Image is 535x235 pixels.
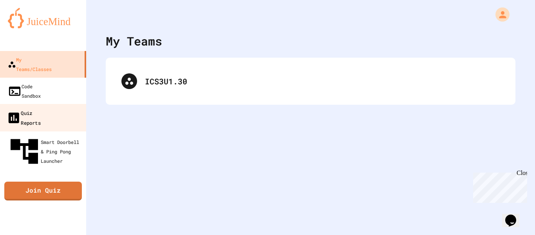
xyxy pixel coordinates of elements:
div: ICS3U1.30 [114,66,508,97]
div: Code Sandbox [8,82,41,100]
div: My Teams [106,32,162,50]
img: logo-orange.svg [8,8,78,28]
div: Chat with us now!Close [3,3,54,50]
div: ICS3U1.30 [145,75,500,87]
iframe: chat widget [502,204,527,227]
iframe: chat widget [470,169,527,203]
div: Quiz Reports [7,108,41,127]
div: Smart Doorbell & Ping Pong Launcher [8,135,83,168]
div: My Teams/Classes [8,55,52,74]
div: My Account [487,5,512,24]
a: Join Quiz [4,182,82,200]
